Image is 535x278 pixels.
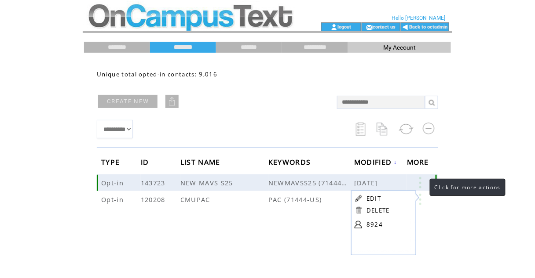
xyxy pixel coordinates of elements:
[366,24,373,31] img: contact_us_icon.gif
[366,218,410,231] a: 8924
[410,24,448,30] a: Back to octadmin
[180,195,213,204] span: CMUPAC
[366,206,390,214] a: DELETE
[331,24,337,31] img: account_icon.gif
[101,155,122,171] span: TYPE
[383,44,416,51] span: My Account
[101,195,126,204] span: Opt-in
[407,155,431,171] span: MORE
[268,155,313,171] span: KEYWORDS
[402,24,409,31] img: backArrow.gif
[392,15,446,21] span: Hello [PERSON_NAME]
[354,155,394,171] span: MODIFIED
[268,159,313,164] a: KEYWORDS
[97,70,217,78] span: Unique total opted-in contacts: 9,016
[101,178,126,187] span: Opt-in
[354,159,397,165] a: MODIFIED↓
[98,95,158,108] a: CREATE NEW
[354,178,380,187] span: [DATE]
[141,155,151,171] span: ID
[268,178,354,187] span: NEWMAVSS25 (71444-US)
[180,159,223,164] a: LIST NAME
[141,159,151,164] a: ID
[180,178,235,187] span: NEW MAVS S25
[141,195,168,204] span: 120208
[435,184,501,191] span: Click for more actions
[101,159,122,164] a: TYPE
[366,195,381,202] a: EDIT
[180,155,223,171] span: LIST NAME
[141,178,168,187] span: 143723
[373,24,396,29] a: contact us
[268,195,354,204] span: PAC (71444-US)
[168,97,176,106] img: upload.png
[337,24,351,29] a: logout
